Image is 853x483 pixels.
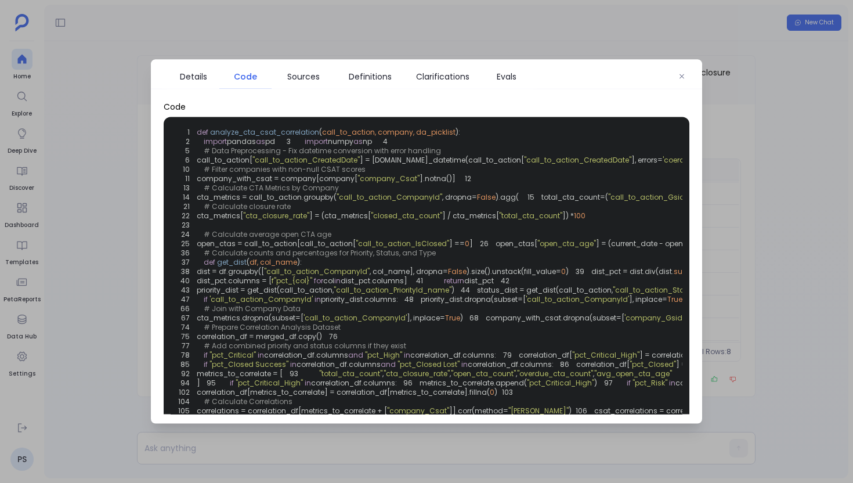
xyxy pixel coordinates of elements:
[360,155,524,165] span: ] = [DOMAIN_NAME]_datetime(call_to_action[
[197,276,272,286] span: dist_pct.columns = [
[256,136,265,146] span: as
[197,266,264,276] span: dist = df.groupby([
[309,211,371,221] span: ] = (cta_metrics[
[197,155,252,165] span: call_to_action[
[508,406,569,416] span: "[PERSON_NAME]"
[204,397,292,406] span: # Calculate Correlations
[204,257,215,267] span: def
[197,174,357,183] span: company_with_csat = company[company[
[236,378,303,388] span: "pct_Critical_High"
[174,183,197,193] span: 13
[442,211,499,221] span: ] / cta_metrics[
[451,285,454,295] span: )
[174,230,197,239] span: 24
[349,70,392,83] span: Definitions
[174,174,197,183] span: 11
[247,257,250,267] span: (
[477,192,496,202] span: False
[449,239,465,248] span: ] ==
[576,359,630,369] span: correlation_df[
[526,294,629,304] span: 'call_to_action_CompanyId'
[569,267,591,276] span: 39
[174,128,197,137] span: 1
[524,155,631,165] span: "call_to_action_CreatedDate"
[569,406,572,416] span: )
[486,313,624,323] span: company_with_csat.dropna(subset=[
[204,146,441,156] span: # Data Preprocessing - Fix datetime conversion with error handling
[594,406,711,416] span: csat_correlations = correlations[
[465,239,469,248] span: 0
[572,406,594,416] span: 106
[382,369,384,379] span: ,
[322,127,456,137] span: call_to_action, company, da_picklist
[420,174,456,183] span: ].notna()]
[319,127,322,137] span: (
[210,127,319,137] span: analyze_cta_csat_correlation
[322,332,345,341] span: 76
[387,406,449,416] span: "company_Csat"
[174,193,197,202] span: 14
[468,359,554,369] span: correlation_df.columns:
[384,369,450,379] span: "cta_closure_rate"
[357,174,420,183] span: "company_Csat"
[467,266,561,276] span: ).size().unstack(fill_value=
[315,294,321,304] span: in
[494,276,516,286] span: 42
[174,267,197,276] span: 38
[410,350,496,360] span: correlation_df.columns:
[204,183,339,193] span: # Calculate CTA Metrics by Company
[265,136,275,146] span: pd
[490,387,494,397] span: 0
[566,266,569,276] span: )
[297,359,381,369] span: correlation_df.columns
[217,257,247,267] span: get_dist
[197,406,387,416] span: correlations = correlation_df[metrics_to_correlate + [
[461,359,468,369] span: in
[464,276,494,286] span: dist_pct
[197,127,208,137] span: def
[243,211,309,221] span: "cta_closure_rate"
[197,313,303,323] span: cta_metrics.dropna(subset=[
[527,378,594,388] span: "pct_Critical_High"
[456,174,478,183] span: 12
[334,285,451,295] span: "call_to_action_PriorityId_name"
[624,313,684,323] span: 'company_Gsid'
[451,369,516,379] span: "open_cta_count"
[630,359,676,369] span: "pct_Closed"
[404,350,410,360] span: in
[381,359,396,369] span: and
[264,350,348,360] span: correlation_df.columns
[204,248,436,258] span: # Calculate counts and percentages for Priority, Status, and Type
[174,397,197,406] span: 104
[371,211,442,221] span: "closed_cta_count"
[204,201,291,211] span: # Calculate closure rate
[174,406,197,416] span: 105
[334,276,341,286] span: in
[477,285,613,295] span: status_dist = get_dist(call_to_action,
[632,378,667,388] span: "pct_Risk"
[496,351,519,360] span: 79
[204,164,366,174] span: # Filter companies with non-null CSAT scores
[204,136,227,146] span: import
[180,70,207,83] span: Details
[629,294,667,304] span: ], inplace=
[463,313,486,323] span: 68
[613,285,731,295] span: "call_to_action_StatusId_name"
[353,136,363,146] span: as
[174,156,197,165] span: 6
[174,369,197,379] span: 92
[372,137,395,146] span: 4
[174,165,197,174] span: 10
[397,359,460,369] span: "pct_Closed Lost"
[164,101,689,113] span: Code
[204,229,331,239] span: # Calculate average open CTA age
[174,379,197,388] span: 94
[448,266,467,276] span: False
[292,276,310,286] span: {col}
[297,257,302,267] span: ):
[627,378,631,388] span: if
[499,211,562,221] span: "total_cta_count"
[594,369,672,379] span: "avg_open_cta_age"
[234,70,257,83] span: Code
[554,360,576,369] span: 86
